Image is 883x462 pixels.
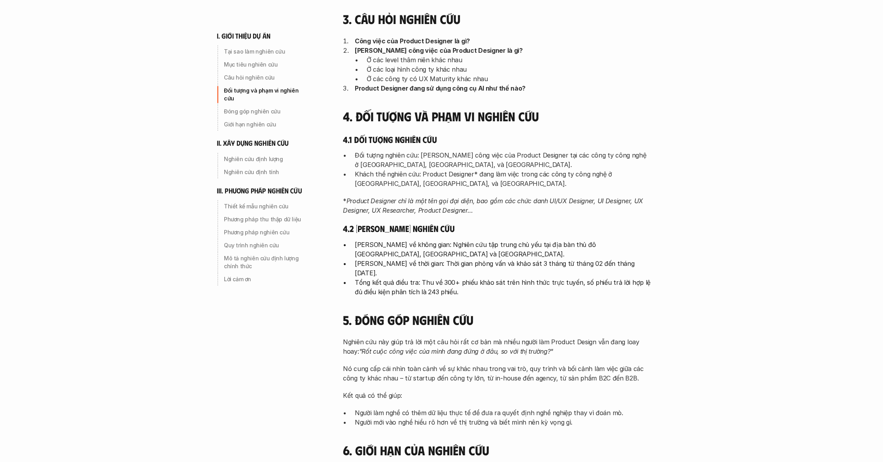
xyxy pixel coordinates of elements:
p: Đóng góp nghiên cứu [224,108,308,115]
h4: 4. Đối tượng và phạm vi nghiên cứu [343,109,650,124]
p: Ở các level thâm niên khác nhau [367,55,650,65]
a: Tại sao làm nghiên cứu [217,45,311,58]
h5: 4.2 [PERSON_NAME] nghiên cứu [343,223,650,234]
em: "Rốt cuộc công việc của mình đang đứng ở đâu, so với thị trường?" [359,347,553,355]
strong: Công việc của Product Designer là gì? [355,37,470,45]
a: Mô tả nghiên cứu định lượng chính thức [217,252,311,273]
p: Ở các loại hình công ty khác nhau [367,65,650,74]
p: Khách thể nghiên cứu: Product Designer* đang làm việc trong các công ty công nghệ ở [GEOGRAPHIC_D... [355,169,650,188]
p: Mô tả nghiên cứu định lượng chính thức [224,254,308,270]
a: Thiết kế mẫu nghiên cứu [217,200,311,213]
a: Nghiên cứu định tính [217,166,311,178]
em: Product Designer chỉ là một tên gọi đại diện, bao gồm các chức danh UI/UX Designer, UI Designer, ... [343,197,645,214]
p: Giới hạn nghiên cứu [224,121,308,128]
h6: ii. xây dựng nghiên cứu [217,139,289,148]
p: Nghiên cứu định lượng [224,155,308,163]
p: Nghiên cứu định tính [224,168,308,176]
p: Nghiên cứu này giúp trả lời một câu hỏi rất cơ bản mà nhiều người làm Product Design vẫn đang loa... [343,337,650,356]
a: Đối tượng và phạm vi nghiên cứu [217,84,311,105]
p: Phương pháp nghiên cứu [224,228,308,236]
a: Câu hỏi nghiên cứu [217,71,311,84]
a: Lời cảm ơn [217,273,311,286]
a: Giới hạn nghiên cứu [217,118,311,131]
p: Lời cảm ơn [224,275,308,283]
p: Người mới vào nghề hiểu rõ hơn về thị trường và biết mình nên kỳ vọng gì. [355,417,650,427]
p: Ở các công ty có UX Maturity khác nhau [367,74,650,83]
p: Phương pháp thu thập dữ liệu [224,215,308,223]
a: Nghiên cứu định lượng [217,153,311,165]
strong: Product Designer đang sử dụng công cụ AI như thế nào? [355,84,525,92]
a: Mục tiêu nghiên cứu [217,58,311,71]
a: Phương pháp thu thập dữ liệu [217,213,311,226]
h5: 4.1 Đối tượng nghiên cứu [343,134,650,145]
a: Phương pháp nghiên cứu [217,226,311,239]
h4: 6. Giới hạn của nghiên cứu [343,443,650,458]
h6: iii. phương pháp nghiên cứu [217,186,302,195]
p: Nó cung cấp cái nhìn toàn cảnh về sự khác nhau trong vai trò, quy trình và bối cảnh làm việc giữa... [343,364,650,383]
p: Quy trình nghiên cứu [224,241,308,249]
p: Tại sao làm nghiên cứu [224,48,308,56]
p: Kết quả có thể giúp: [343,391,650,400]
h6: i. giới thiệu dự án [217,32,270,41]
a: Quy trình nghiên cứu [217,239,311,252]
p: Mục tiêu nghiên cứu [224,61,308,69]
p: Thiết kế mẫu nghiên cứu [224,202,308,210]
p: Người làm nghề có thêm dữ liệu thực tế để đưa ra quyết định nghề nghiệp thay vì đoán mò. [355,408,650,417]
p: Đối tượng và phạm vi nghiên cứu [224,87,308,102]
p: [PERSON_NAME] về thời gian: Thời gian phỏng vấn và khảo sát 3 tháng từ tháng 02 đến tháng [DATE]. [355,259,650,278]
a: Đóng góp nghiên cứu [217,105,311,118]
p: Đối tượng nghiên cứu: [PERSON_NAME] công việc của Product Designer tại các công ty công nghệ ở [G... [355,150,650,169]
p: Tổng kết quả điều tra: Thu về 300+ phiếu khảo sát trên hình thức trực tuyến, số phiếu trả lời hợp... [355,278,650,297]
p: [PERSON_NAME] về không gian: Nghiên cứu tập trung chủ yếu tại địa bàn thủ đô [GEOGRAPHIC_DATA], [... [355,240,650,259]
p: Câu hỏi nghiên cứu [224,74,308,82]
h4: 5. Đóng góp nghiên cứu [343,312,650,327]
strong: [PERSON_NAME] công việc của Product Designer là gì? [355,46,523,54]
h4: 3. Câu hỏi nghiên cứu [343,11,650,26]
